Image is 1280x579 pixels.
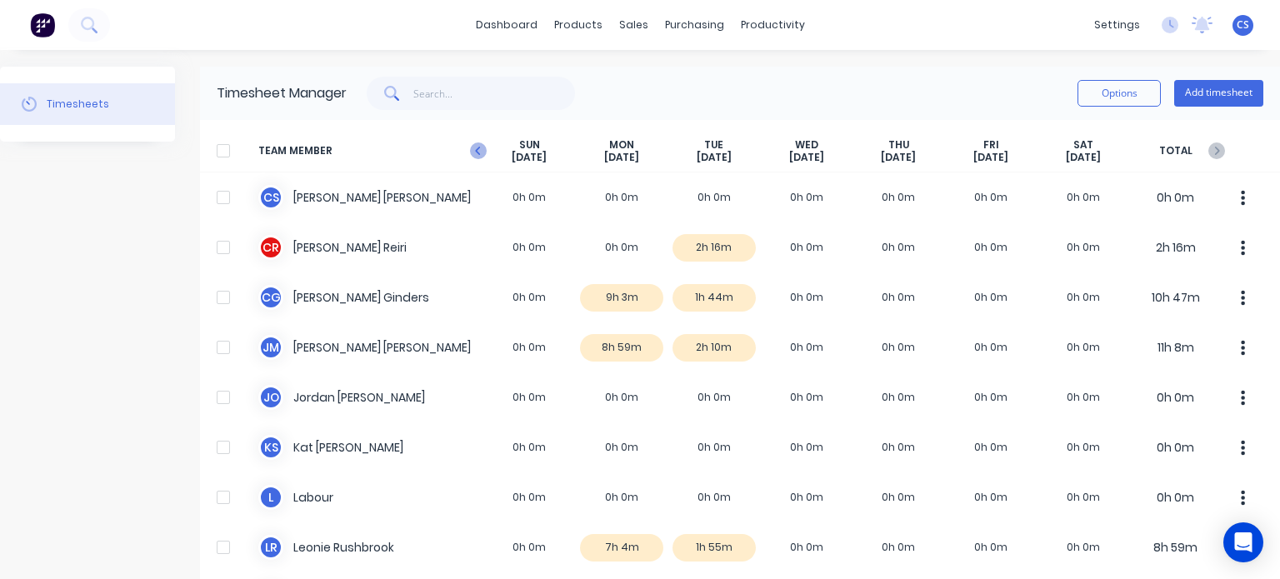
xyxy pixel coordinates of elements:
button: Options [1077,80,1161,107]
span: TEAM MEMBER [258,138,483,164]
a: dashboard [467,12,546,37]
span: [DATE] [512,151,547,164]
div: Open Intercom Messenger [1223,522,1263,562]
span: TOTAL [1129,138,1222,164]
span: SUN [519,138,540,152]
div: products [546,12,611,37]
span: MON [609,138,634,152]
span: [DATE] [697,151,732,164]
span: [DATE] [604,151,639,164]
span: FRI [983,138,999,152]
span: WED [795,138,818,152]
button: Add timesheet [1174,80,1263,107]
span: [DATE] [881,151,916,164]
div: sales [611,12,657,37]
input: Search... [413,77,576,110]
div: settings [1086,12,1148,37]
div: Timesheets [47,97,109,112]
div: Timesheet Manager [217,83,347,103]
span: [DATE] [789,151,824,164]
span: THU [888,138,909,152]
img: Factory [30,12,55,37]
span: CS [1237,17,1249,32]
span: SAT [1073,138,1093,152]
span: [DATE] [973,151,1008,164]
span: TUE [704,138,723,152]
span: [DATE] [1066,151,1101,164]
div: purchasing [657,12,732,37]
div: productivity [732,12,813,37]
